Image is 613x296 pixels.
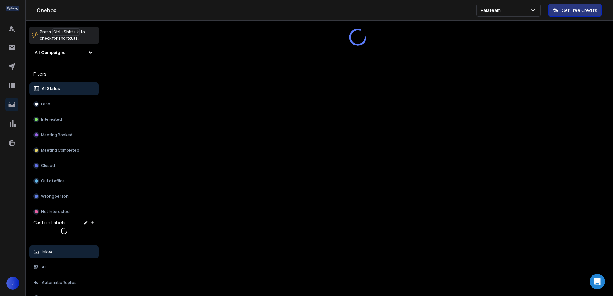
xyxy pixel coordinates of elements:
p: Automatic Replies [42,280,77,285]
h3: Custom Labels [33,219,65,226]
p: All [42,265,46,270]
p: Closed [41,163,55,168]
button: Inbox [29,245,99,258]
button: Meeting Completed [29,144,99,157]
p: Get Free Credits [562,7,597,13]
button: J [6,277,19,290]
button: Out of office [29,175,99,187]
p: Lead [41,102,50,107]
button: Get Free Credits [548,4,602,17]
button: Wrong person [29,190,99,203]
button: Meeting Booked [29,128,99,141]
h3: Filters [29,70,99,78]
button: Lead [29,98,99,111]
p: Press to check for shortcuts. [40,29,85,42]
button: Automatic Replies [29,276,99,289]
button: Closed [29,159,99,172]
span: Ctrl + Shift + k [52,28,80,36]
button: Not Interested [29,205,99,218]
p: Ralateam [481,7,503,13]
p: Wrong person [41,194,69,199]
h1: Onebox [37,6,476,14]
p: Out of office [41,178,65,184]
p: Meeting Booked [41,132,72,137]
h1: All Campaigns [35,49,66,56]
button: All Campaigns [29,46,99,59]
button: All [29,261,99,274]
button: All Status [29,82,99,95]
img: logo [6,6,19,11]
p: Meeting Completed [41,148,79,153]
p: Interested [41,117,62,122]
p: All Status [42,86,60,91]
p: Not Interested [41,209,70,214]
div: Open Intercom Messenger [590,274,605,289]
p: Inbox [42,249,52,254]
button: Interested [29,113,99,126]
